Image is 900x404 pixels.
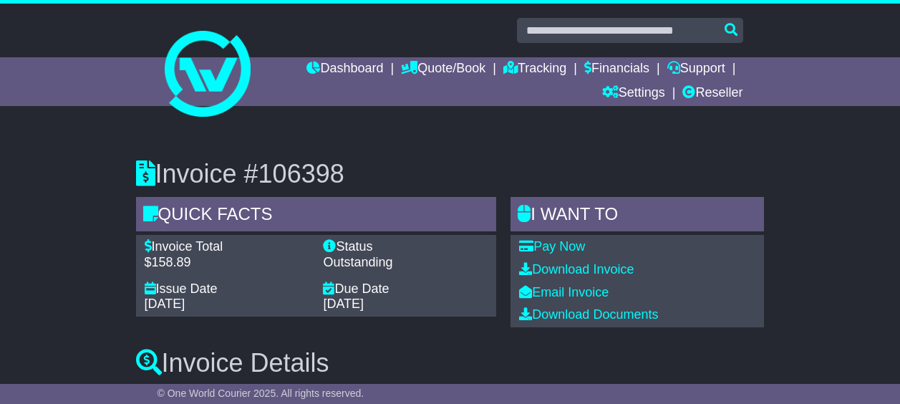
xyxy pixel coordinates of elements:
div: $158.89 [145,255,309,271]
a: Pay Now [519,239,585,254]
a: Download Invoice [519,262,634,276]
a: Reseller [682,82,742,106]
a: Tracking [503,57,566,82]
a: Support [667,57,725,82]
div: Outstanding [323,255,488,271]
a: Dashboard [306,57,383,82]
h3: Invoice Details [136,349,765,377]
a: Settings [602,82,665,106]
div: I WANT to [511,197,764,236]
a: Quote/Book [401,57,485,82]
a: Download Documents [519,307,658,322]
div: Issue Date [145,282,309,297]
h3: Invoice #106398 [136,160,765,188]
span: © One World Courier 2025. All rights reserved. [158,388,364,399]
div: [DATE] [323,297,488,312]
div: Quick Facts [136,197,497,236]
div: Due Date [323,282,488,297]
div: Status [323,239,488,255]
div: Invoice Total [145,239,309,255]
a: Email Invoice [519,285,609,299]
a: Financials [584,57,649,82]
div: [DATE] [145,297,309,312]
